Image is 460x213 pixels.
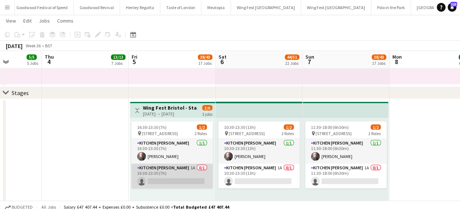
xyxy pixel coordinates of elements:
span: 2 Roles [195,130,207,136]
span: 7 [304,58,314,66]
div: 5 Jobs [27,60,38,66]
span: Week 36 [24,43,42,48]
app-job-card: 10:30-23:30 (13h)1/2 [STREET_ADDRESS]2 RolesKitchen [PERSON_NAME]1/110:30-23:30 (13h)[PERSON_NAME... [218,121,300,188]
app-job-card: 16:30-23:30 (7h)1/2 [STREET_ADDRESS]2 RolesKitchen [PERSON_NAME]1/116:30-23:30 (7h)[PERSON_NAME]K... [131,121,213,188]
span: View [6,17,16,24]
span: Budgeted [12,205,33,210]
span: 1/2 [371,124,381,130]
span: 10:30-23:30 (13h) [224,124,256,130]
button: Meatopia [201,0,231,15]
span: [STREET_ADDRESS] [229,130,265,136]
a: 123 [448,3,456,12]
span: [STREET_ADDRESS] [316,130,352,136]
div: 22 Jobs [285,60,299,66]
div: Stages [12,89,29,96]
app-card-role: Kitchen [PERSON_NAME]1A0/110:30-23:30 (13h) [218,163,300,188]
app-card-role: Kitchen [PERSON_NAME]1/110:30-23:30 (13h)[PERSON_NAME] [218,139,300,163]
span: 1/2 [284,124,294,130]
span: 2 Roles [281,130,294,136]
span: 38/43 [372,54,386,60]
div: Salary £47 407.44 + Expenses £0.00 + Subsistence £0.00 = [64,204,229,210]
span: Sun [305,54,314,60]
button: Polo in the Park [371,0,411,15]
span: 16:30-23:30 (7h) [137,124,167,130]
span: Comms [57,17,73,24]
span: 38/43 [198,54,212,60]
h3: Wing Fest Bristol - Stage Hands [143,104,197,111]
button: Budgeted [4,203,34,211]
button: Taste of London [160,0,201,15]
span: Jobs [39,17,50,24]
span: 123 [450,2,457,7]
span: 11:30-18:00 (6h30m) [311,124,349,130]
span: 2 Roles [368,130,381,136]
span: All jobs [40,204,57,210]
app-card-role: Kitchen [PERSON_NAME]1A0/116:30-23:30 (7h) [131,163,213,188]
a: Comms [54,16,76,25]
span: 13/13 [111,54,125,60]
span: Mon [392,54,402,60]
div: 3 jobs [202,110,212,117]
app-card-role: Kitchen [PERSON_NAME]1/116:30-23:30 (7h)[PERSON_NAME] [131,139,213,163]
span: 5 [131,58,137,66]
button: Wing Fest [GEOGRAPHIC_DATA] [231,0,301,15]
app-card-role: Kitchen [PERSON_NAME]1/111:30-18:00 (6h30m)[PERSON_NAME] [305,139,387,163]
span: 1/2 [197,124,207,130]
span: Thu [45,54,54,60]
div: [DATE] [6,42,23,50]
div: [DATE] → [DATE] [143,111,197,116]
span: Total Budgeted £47 407.44 [173,204,229,210]
span: 3/6 [202,105,212,110]
span: 5/5 [27,54,37,60]
span: Edit [23,17,32,24]
a: Jobs [36,16,53,25]
a: View [3,16,19,25]
span: 6 [217,58,227,66]
span: 4 [44,58,54,66]
button: Goodwood Festival of Speed [11,0,74,15]
button: Goodwood Revival [74,0,120,15]
span: Fri [132,54,137,60]
span: Sat [219,54,227,60]
div: 7 Jobs [111,60,125,66]
a: Edit [20,16,35,25]
button: Henley Regatta [120,0,160,15]
app-card-role: Kitchen [PERSON_NAME]1A0/111:30-18:00 (6h30m) [305,163,387,188]
button: Wing Fest [GEOGRAPHIC_DATA] [301,0,371,15]
div: 17 Jobs [372,60,386,66]
app-job-card: 11:30-18:00 (6h30m)1/2 [STREET_ADDRESS]2 RolesKitchen [PERSON_NAME]1/111:30-18:00 (6h30m)[PERSON_... [305,121,387,188]
span: [STREET_ADDRESS] [142,130,178,136]
span: 8 [391,58,402,66]
span: 44/51 [285,54,299,60]
div: BST [45,43,52,48]
div: 17 Jobs [198,60,212,66]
